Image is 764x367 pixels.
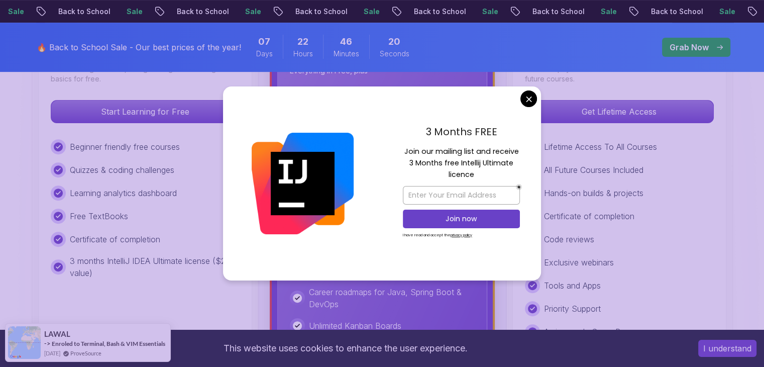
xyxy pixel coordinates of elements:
p: Back to School [73,7,142,17]
span: 46 Minutes [340,35,352,49]
div: This website uses cookies to enhance the user experience. [8,337,683,359]
a: Get Lifetime Access [525,107,714,117]
span: LAWAL [44,330,70,338]
p: Learning analytics dashboard [70,187,177,199]
p: Career roadmaps for Java, Spring Boot & DevOps [309,286,475,310]
p: 🔥 Back to School Sale - Our best prices of the year! [37,41,241,53]
p: One-time payment for lifetime access to all current and future courses. [525,64,714,84]
p: Grab Now [670,41,709,53]
p: Back to School [310,7,379,17]
p: Code reviews [544,233,594,245]
p: Priority Support [544,303,601,315]
p: Quizzes & coding challenges [70,164,174,176]
p: Sale [497,7,529,17]
span: 20 Seconds [388,35,400,49]
span: Minutes [334,49,359,59]
p: Certificate of completion [70,233,160,245]
span: Days [256,49,273,59]
p: Back to School [548,7,616,17]
p: Get Lifetime Access [525,101,713,123]
p: Back to School [429,7,497,17]
button: Start Learning for Free [51,100,240,123]
button: Get Lifetime Access [525,100,714,123]
p: Back to School [666,7,734,17]
p: Ideal for beginners exploring coding and learning the basics for free. [51,64,240,84]
p: Unlimited Kanban Boards [309,320,401,332]
p: Beginner friendly free courses [70,141,180,153]
a: Enroled to Terminal, Bash & VIM Essentials [52,340,165,347]
a: Start Learning for Free [51,107,240,117]
p: Sale [616,7,648,17]
p: Sale [379,7,411,17]
p: All Future Courses Included [544,164,643,176]
span: 22 Hours [297,35,308,49]
a: ProveSource [70,349,101,357]
p: Free TextBooks [70,210,128,222]
span: Seconds [380,49,409,59]
p: 3 months IntelliJ IDEA Ultimate license ($249 value) [70,255,240,279]
p: Certificate of completion [544,210,634,222]
p: Exclusive webinars [544,256,614,268]
span: Hours [293,49,313,59]
button: Accept cookies [698,340,756,357]
span: [DATE] [44,349,60,357]
p: Sale [142,7,174,17]
span: 7 Days [258,35,270,49]
p: Tools and Apps [544,280,601,292]
p: Sale [260,7,292,17]
span: -> [44,339,51,347]
p: Start Learning for Free [51,101,239,123]
p: Sale [23,7,55,17]
p: Back to School [192,7,260,17]
p: Hands-on builds & projects [544,187,643,199]
p: Lifetime Access To All Courses [544,141,657,153]
p: Amigoscode Swag Box [544,326,630,338]
img: provesource social proof notification image [8,326,41,359]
